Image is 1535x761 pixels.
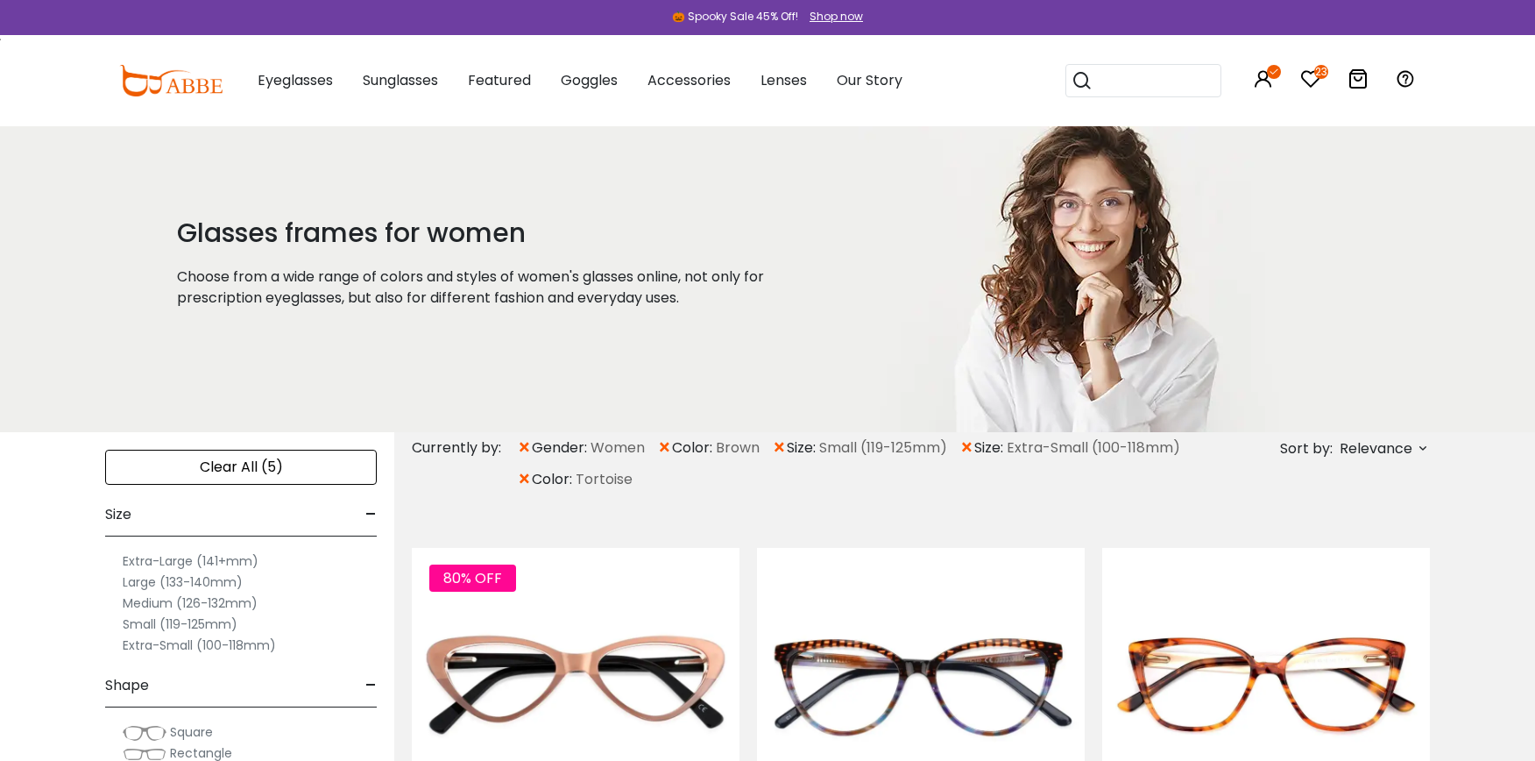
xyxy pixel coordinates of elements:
[123,724,166,742] img: Square.png
[258,70,333,90] span: Eyeglasses
[959,432,974,464] span: ×
[576,469,633,490] span: Tortoise
[468,70,531,90] span: Featured
[365,665,377,707] span: -
[105,450,377,485] div: Clear All (5)
[532,437,591,459] span: gender:
[1340,433,1412,465] span: Relevance
[1007,437,1180,459] span: Extra-Small (100-118mm)
[859,125,1304,432] img: glasses frames for women
[561,70,618,90] span: Goggles
[760,70,807,90] span: Lenses
[123,635,276,656] label: Extra-Small (100-118mm)
[716,437,760,459] span: Brown
[412,432,517,464] div: Currently by:
[974,437,1007,459] span: size:
[810,9,863,25] div: Shop now
[672,437,716,459] span: color:
[105,494,131,536] span: Size
[363,70,438,90] span: Sunglasses
[123,593,258,614] label: Medium (126-132mm)
[123,614,237,635] label: Small (119-125mm)
[429,565,516,592] span: 80% OFF
[517,432,532,464] span: ×
[1280,438,1333,459] span: Sort by:
[177,267,815,309] p: Choose from a wide range of colors and styles of women's glasses online, not only for prescriptio...
[837,70,902,90] span: Our Story
[647,70,731,90] span: Accessories
[517,464,532,495] span: ×
[657,432,672,464] span: ×
[119,65,223,96] img: abbeglasses.com
[170,723,213,741] span: Square
[672,9,798,25] div: 🎃 Spooky Sale 45% Off!
[105,665,149,707] span: Shape
[532,469,576,490] span: color:
[772,432,787,464] span: ×
[819,437,947,459] span: Small (119-125mm)
[591,437,645,459] span: Women
[1300,72,1321,92] a: 23
[177,217,815,249] h1: Glasses frames for women
[123,572,243,593] label: Large (133-140mm)
[123,551,258,572] label: Extra-Large (141+mm)
[1314,65,1328,79] i: 23
[365,494,377,536] span: -
[801,9,863,24] a: Shop now
[787,437,819,459] span: size:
